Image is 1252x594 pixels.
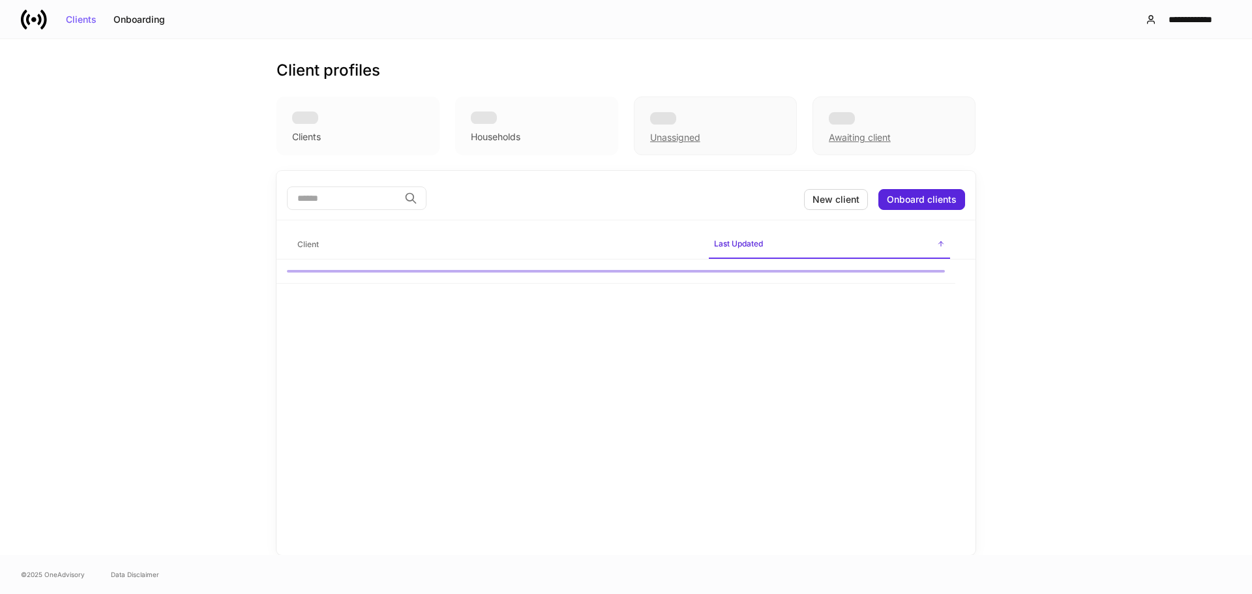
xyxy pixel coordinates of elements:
div: Onboard clients [887,195,957,204]
span: Client [292,231,698,258]
button: Onboard clients [878,189,965,210]
button: Onboarding [105,9,173,30]
div: Clients [292,130,321,143]
h6: Last Updated [714,237,763,250]
div: Unassigned [650,131,700,144]
div: Clients [66,15,97,24]
a: Data Disclaimer [111,569,159,580]
span: Last Updated [709,231,950,259]
h3: Client profiles [276,60,380,81]
div: Awaiting client [829,131,891,144]
h6: Client [297,238,319,250]
span: © 2025 OneAdvisory [21,569,85,580]
div: Onboarding [113,15,165,24]
div: Unassigned [634,97,797,155]
div: Households [471,130,520,143]
div: Awaiting client [812,97,976,155]
div: New client [812,195,859,204]
button: Clients [57,9,105,30]
button: New client [804,189,868,210]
